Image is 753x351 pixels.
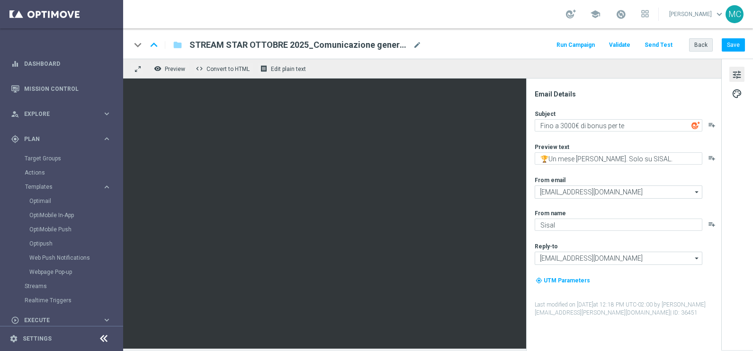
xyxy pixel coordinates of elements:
[670,309,698,316] span: | ID: 36451
[25,151,122,166] div: Target Groups
[11,316,19,325] i: play_circle_outline
[29,211,99,219] a: OptiMobile In-App
[732,69,742,81] span: tune
[258,62,310,75] button: receipt Edit plain text
[608,39,632,52] button: Validate
[11,135,19,143] i: gps_fixed
[535,243,558,250] label: Reply-to
[729,86,744,101] button: palette
[29,197,99,205] a: Optimail
[102,109,111,118] i: keyboard_arrow_right
[714,9,725,19] span: keyboard_arrow_down
[24,111,102,117] span: Explore
[11,76,111,101] div: Mission Control
[25,184,102,190] div: Templates
[544,277,590,284] span: UTM Parameters
[11,316,102,325] div: Execute
[692,186,702,198] i: arrow_drop_down
[10,316,112,324] button: play_circle_outline Execute keyboard_arrow_right
[29,254,99,262] a: Web Push Notifications
[165,66,185,72] span: Preview
[271,66,306,72] span: Edit plain text
[10,85,112,93] button: Mission Control
[10,135,112,143] button: gps_fixed Plan keyboard_arrow_right
[29,208,122,222] div: OptiMobile In-App
[668,7,726,21] a: [PERSON_NAME]keyboard_arrow_down
[689,38,713,52] button: Back
[29,237,122,251] div: Optipush
[535,176,565,184] label: From email
[11,110,19,118] i: person_search
[25,155,99,162] a: Target Groups
[147,38,161,52] i: keyboard_arrow_up
[609,42,630,48] span: Validate
[25,166,122,180] div: Actions
[29,194,122,208] div: Optimail
[11,60,19,68] i: equalizer
[535,301,720,317] label: Last modified on [DATE] at 12:18 PM UTC-02:00 by [PERSON_NAME][EMAIL_ADDRESS][PERSON_NAME][DOMAIN...
[152,62,189,75] button: remove_red_eye Preview
[732,88,742,100] span: palette
[29,226,99,233] a: OptiMobile Push
[555,39,596,52] button: Run Campaign
[535,90,720,98] div: Email Details
[102,183,111,192] i: keyboard_arrow_right
[25,279,122,293] div: Streams
[535,252,702,265] input: teamvip@sisal.it
[25,282,99,290] a: Streams
[196,65,203,72] span: code
[722,38,745,52] button: Save
[173,39,182,51] i: folder
[172,37,183,53] button: folder
[24,136,102,142] span: Plan
[413,41,421,49] span: mode_edit
[536,277,542,284] i: my_location
[154,65,161,72] i: remove_red_eye
[535,275,591,286] button: my_location UTM Parameters
[193,62,254,75] button: code Convert to HTML
[691,121,700,130] img: optiGenie.svg
[29,265,122,279] div: Webpage Pop-up
[10,60,112,68] button: equalizer Dashboard
[260,65,268,72] i: receipt
[29,222,122,237] div: OptiMobile Push
[24,317,102,323] span: Execute
[24,76,111,101] a: Mission Control
[535,143,569,151] label: Preview text
[23,336,52,342] a: Settings
[29,251,122,265] div: Web Push Notifications
[729,67,744,82] button: tune
[10,110,112,118] button: person_search Explore keyboard_arrow_right
[25,293,122,307] div: Realtime Triggers
[535,185,702,199] input: giochivip@comunicazioni.sisal.it
[11,135,102,143] div: Plan
[11,110,102,118] div: Explore
[25,180,122,279] div: Templates
[726,5,744,23] div: MC
[9,334,18,343] i: settings
[25,184,93,190] span: Templates
[102,316,111,325] i: keyboard_arrow_right
[535,110,556,118] label: Subject
[189,39,409,51] span: STREAM STAR OTTOBRE 2025_Comunicazione generale
[206,66,250,72] span: Convert to HTML
[25,183,112,191] button: Templates keyboard_arrow_right
[708,154,716,162] button: playlist_add
[25,297,99,304] a: Realtime Triggers
[102,134,111,143] i: keyboard_arrow_right
[708,220,716,228] button: playlist_add
[11,51,111,76] div: Dashboard
[643,39,674,52] button: Send Test
[535,210,566,217] label: From name
[25,169,99,176] a: Actions
[708,121,716,129] button: playlist_add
